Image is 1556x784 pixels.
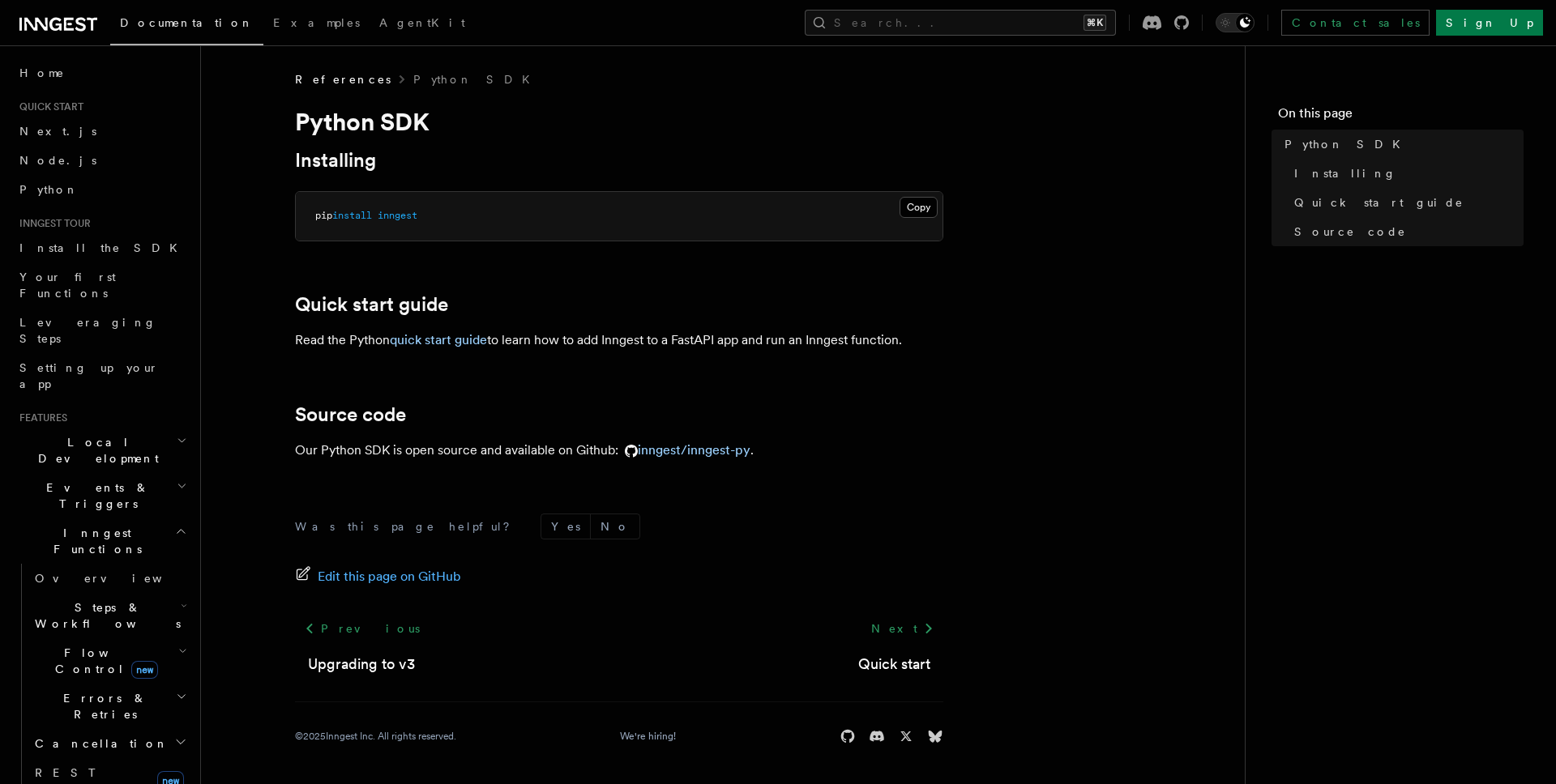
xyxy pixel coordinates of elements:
[1288,159,1524,188] a: Installing
[295,107,943,136] h1: Python SDK
[19,65,65,81] span: Home
[13,117,190,146] a: Next.js
[1278,130,1524,159] a: Python SDK
[13,58,190,87] a: Home
[13,411,67,424] span: Features
[295,71,391,87] span: References
[1281,10,1430,36] a: Contact sales
[13,146,190,175] a: Node.js
[295,329,943,352] p: Read the Python to learn how to add Inngest to a FastAPI app and run an Inngest function.
[13,175,190,204] a: Python
[28,638,190,684] button: Flow Controlnew
[1084,15,1106,31] kbd: ⌘K
[295,565,461,588] a: Edit this page on GitHub
[370,5,475,44] a: AgentKit
[378,210,417,221] span: inngest
[1288,217,1524,246] a: Source code
[13,518,190,564] button: Inngest Functions
[273,16,360,29] span: Examples
[295,518,521,535] p: Was this page helpful?
[19,241,187,254] span: Install the SDK
[263,5,370,44] a: Examples
[1436,10,1543,36] a: Sign Up
[35,572,202,585] span: Overview
[13,479,177,512] span: Events & Triggers
[1294,194,1464,211] span: Quick start guide
[308,653,415,675] a: Upgrading to v3
[13,428,190,473] button: Local Development
[1288,188,1524,217] a: Quick start guide
[618,442,750,458] a: inngest/inngest-py
[19,154,96,167] span: Node.js
[295,439,943,462] p: Our Python SDK is open source and available on Github: .
[1294,165,1396,181] span: Installing
[19,271,116,300] span: Your first Functions
[13,434,177,467] span: Local Development
[19,125,96,138] span: Next.js
[28,645,178,677] span: Flow Control
[541,514,590,539] button: Yes
[1216,13,1255,32] button: Toggle dark mode
[28,599,181,632] span: Steps & Workflows
[28,690,176,722] span: Errors & Retries
[295,293,448,316] a: Quick start guide
[318,565,461,588] span: Edit this page on GitHub
[13,262,190,308] a: Your first Functions
[28,729,190,758] button: Cancellation
[1285,136,1410,152] span: Python SDK
[861,614,943,643] a: Next
[379,16,465,29] span: AgentKit
[13,308,190,353] a: Leveraging Steps
[805,10,1116,36] button: Search...⌘K
[1278,104,1524,130] h4: On this page
[295,614,429,643] a: Previous
[28,593,190,638] button: Steps & Workflows
[19,361,159,390] span: Setting up your app
[295,149,376,172] a: Installing
[28,735,169,752] span: Cancellation
[295,403,406,426] a: Source code
[13,473,190,518] button: Events & Triggers
[1294,224,1406,240] span: Source code
[315,210,332,221] span: pip
[620,730,676,743] a: We're hiring!
[332,210,372,221] span: install
[19,183,79,196] span: Python
[295,730,456,743] div: © 2025 Inngest Inc. All rights reserved.
[413,71,540,87] a: Python SDK
[13,233,190,262] a: Install the SDK
[591,514,639,539] button: No
[900,197,938,218] button: Copy
[28,684,190,729] button: Errors & Retries
[13,353,190,398] a: Setting up your app
[858,653,930,675] a: Quick start
[19,316,156,345] span: Leveraging Steps
[13,100,83,113] span: Quick start
[131,661,158,679] span: new
[110,5,263,45] a: Documentation
[120,16,254,29] span: Documentation
[390,332,487,347] a: quick start guide
[28,564,190,593] a: Overview
[13,217,91,230] span: Inngest tour
[13,525,175,557] span: Inngest Functions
